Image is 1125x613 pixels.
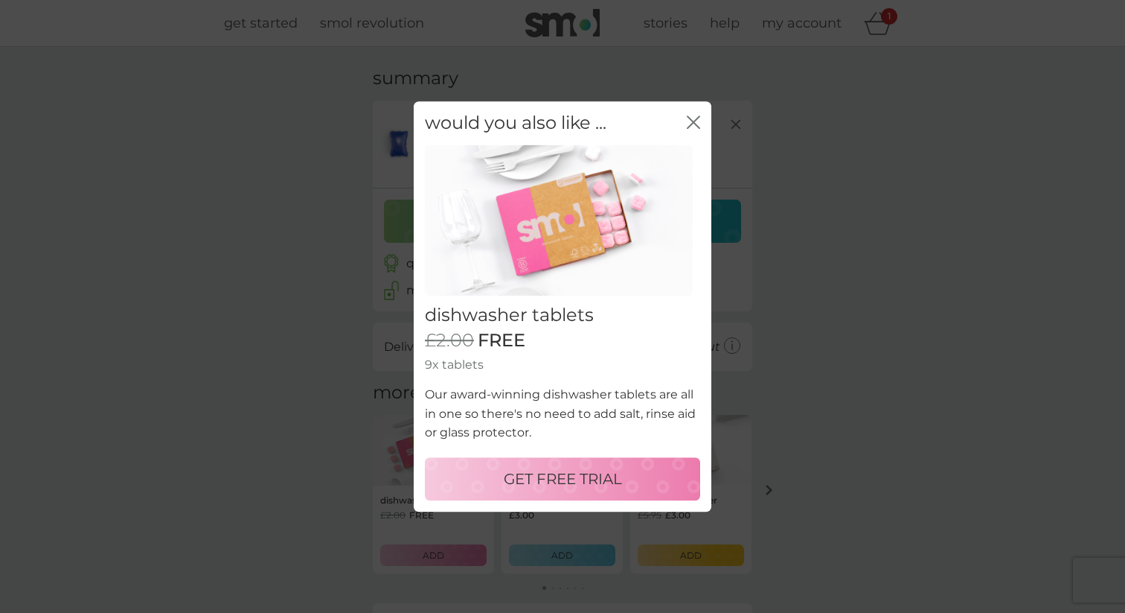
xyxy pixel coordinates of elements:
[425,385,700,442] p: Our award-winning dishwasher tablets are all in one so there's no need to add salt, rinse aid or ...
[504,467,622,491] p: GET FREE TRIAL
[478,330,525,352] span: FREE
[425,355,700,375] p: 9x tablets
[687,115,700,131] button: close
[425,305,700,326] h2: dishwasher tablets
[425,457,700,501] button: GET FREE TRIAL
[425,112,606,134] h2: would you also like ...
[425,330,474,352] span: £2.00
